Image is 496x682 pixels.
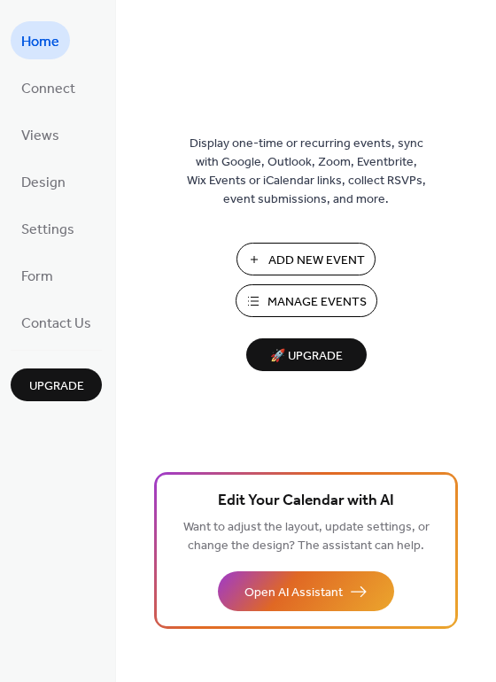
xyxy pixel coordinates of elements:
[236,243,376,275] button: Add New Event
[183,515,430,558] span: Want to adjust the layout, update settings, or change the design? The assistant can help.
[11,303,102,341] a: Contact Us
[11,368,102,401] button: Upgrade
[187,135,426,209] span: Display one-time or recurring events, sync with Google, Outlook, Zoom, Eventbrite, Wix Events or ...
[21,310,91,337] span: Contact Us
[11,256,64,294] a: Form
[11,115,70,153] a: Views
[218,571,394,611] button: Open AI Assistant
[11,68,86,106] a: Connect
[268,252,365,270] span: Add New Event
[267,293,367,312] span: Manage Events
[21,122,59,150] span: Views
[29,377,84,396] span: Upgrade
[21,169,66,197] span: Design
[21,75,75,103] span: Connect
[11,162,76,200] a: Design
[21,263,53,291] span: Form
[244,584,343,602] span: Open AI Assistant
[21,216,74,244] span: Settings
[11,209,85,247] a: Settings
[218,489,394,514] span: Edit Your Calendar with AI
[21,28,59,56] span: Home
[246,338,367,371] button: 🚀 Upgrade
[11,21,70,59] a: Home
[257,345,356,368] span: 🚀 Upgrade
[236,284,377,317] button: Manage Events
